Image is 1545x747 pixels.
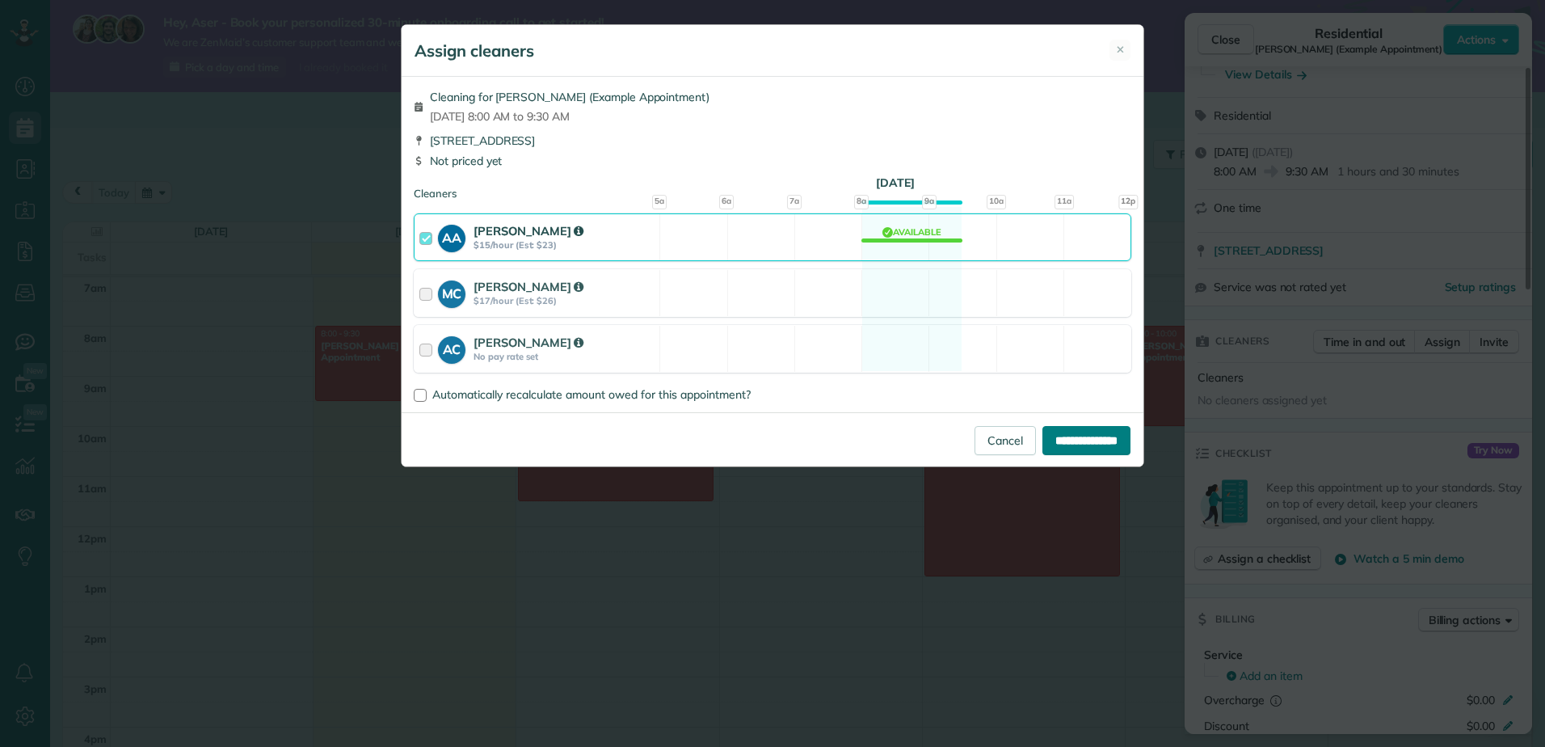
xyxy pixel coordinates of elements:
[975,426,1036,455] a: Cancel
[414,133,1131,149] div: [STREET_ADDRESS]
[430,89,709,105] span: Cleaning for [PERSON_NAME] (Example Appointment)
[438,281,465,303] strong: MC
[438,225,465,247] strong: AA
[474,351,655,362] strong: No pay rate set
[415,40,534,62] h5: Assign cleaners
[430,108,709,124] span: [DATE] 8:00 AM to 9:30 AM
[1116,42,1125,57] span: ✕
[474,295,655,306] strong: $17/hour (Est: $26)
[474,223,583,238] strong: [PERSON_NAME]
[474,335,583,350] strong: [PERSON_NAME]
[474,239,655,251] strong: $15/hour (Est: $23)
[438,336,465,359] strong: AC
[474,279,583,294] strong: [PERSON_NAME]
[432,387,751,402] span: Automatically recalculate amount owed for this appointment?
[414,186,1131,191] div: Cleaners
[414,153,1131,169] div: Not priced yet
